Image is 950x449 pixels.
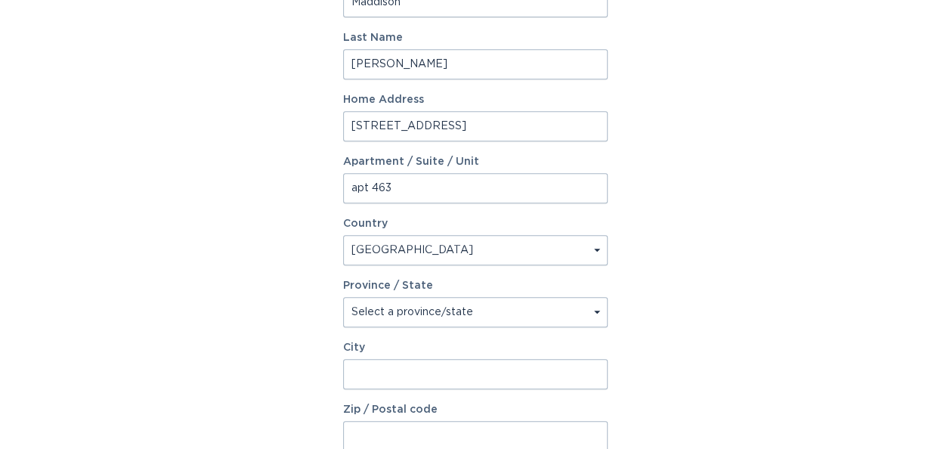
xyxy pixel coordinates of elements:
label: Province / State [343,280,433,291]
label: Last Name [343,33,608,43]
label: Apartment / Suite / Unit [343,156,608,167]
label: City [343,342,608,353]
label: Home Address [343,94,608,105]
label: Zip / Postal code [343,404,608,415]
label: Country [343,218,388,229]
